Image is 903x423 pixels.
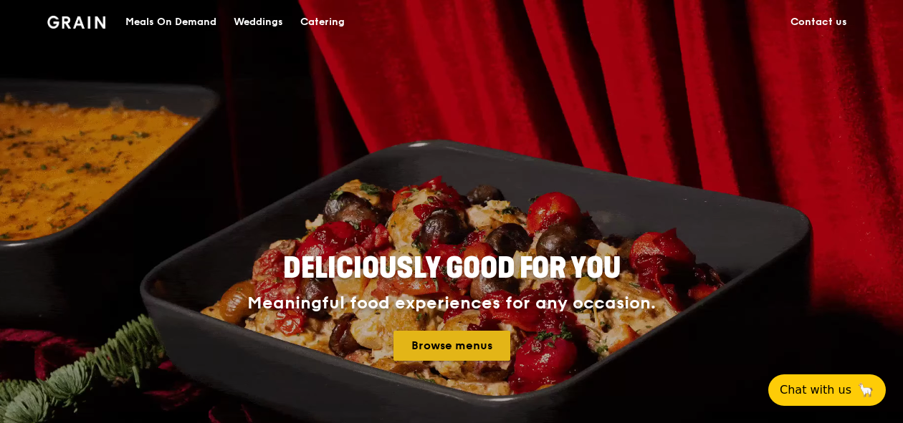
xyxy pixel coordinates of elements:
a: Contact us [782,1,856,44]
span: Chat with us [780,381,851,399]
img: Grain [47,16,105,29]
a: Browse menus [393,331,510,361]
a: Catering [292,1,353,44]
div: Catering [300,1,345,44]
span: Deliciously good for you [283,251,621,286]
button: Chat with us🦙 [768,374,886,406]
a: Weddings [225,1,292,44]
div: Meaningful food experiences for any occasion. [193,293,709,313]
span: 🦙 [857,381,874,399]
div: Meals On Demand [125,1,216,44]
div: Weddings [234,1,283,44]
